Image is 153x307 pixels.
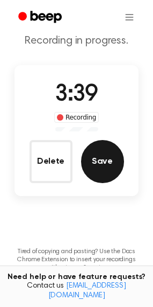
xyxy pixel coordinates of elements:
a: [EMAIL_ADDRESS][DOMAIN_NAME] [48,282,126,299]
span: Contact us [6,282,147,301]
button: Open menu [116,4,142,30]
p: Tired of copying and pasting? Use the Docs Chrome Extension to insert your recordings without cop... [9,248,144,272]
button: Delete Audio Record [30,140,72,183]
span: 3:39 [55,83,98,106]
p: Recording in progress. [9,34,144,48]
div: Recording [54,112,99,123]
button: Save Audio Record [81,140,124,183]
a: Beep [11,7,71,28]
